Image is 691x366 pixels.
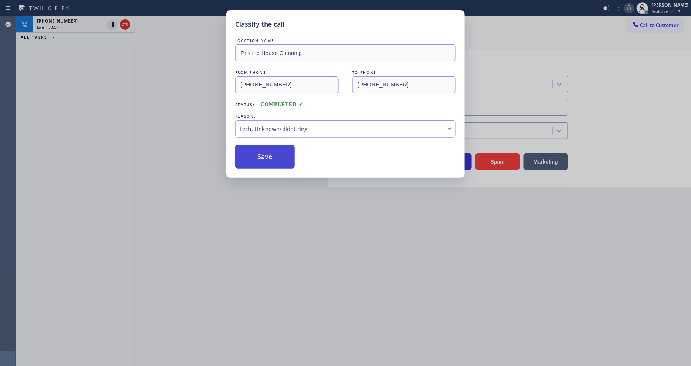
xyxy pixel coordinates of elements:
h5: Classify the call [235,19,284,29]
div: LOCATION NAME [235,37,456,44]
input: To phone [352,76,456,93]
span: COMPLETED [261,102,304,107]
div: REASON: [235,112,456,120]
button: Save [235,145,295,169]
input: From phone [235,76,339,93]
div: Tech, Unknown/didnt ring [239,125,452,133]
div: TO PHONE [352,69,456,76]
span: Status: [235,102,255,107]
div: FROM PHONE [235,69,339,76]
